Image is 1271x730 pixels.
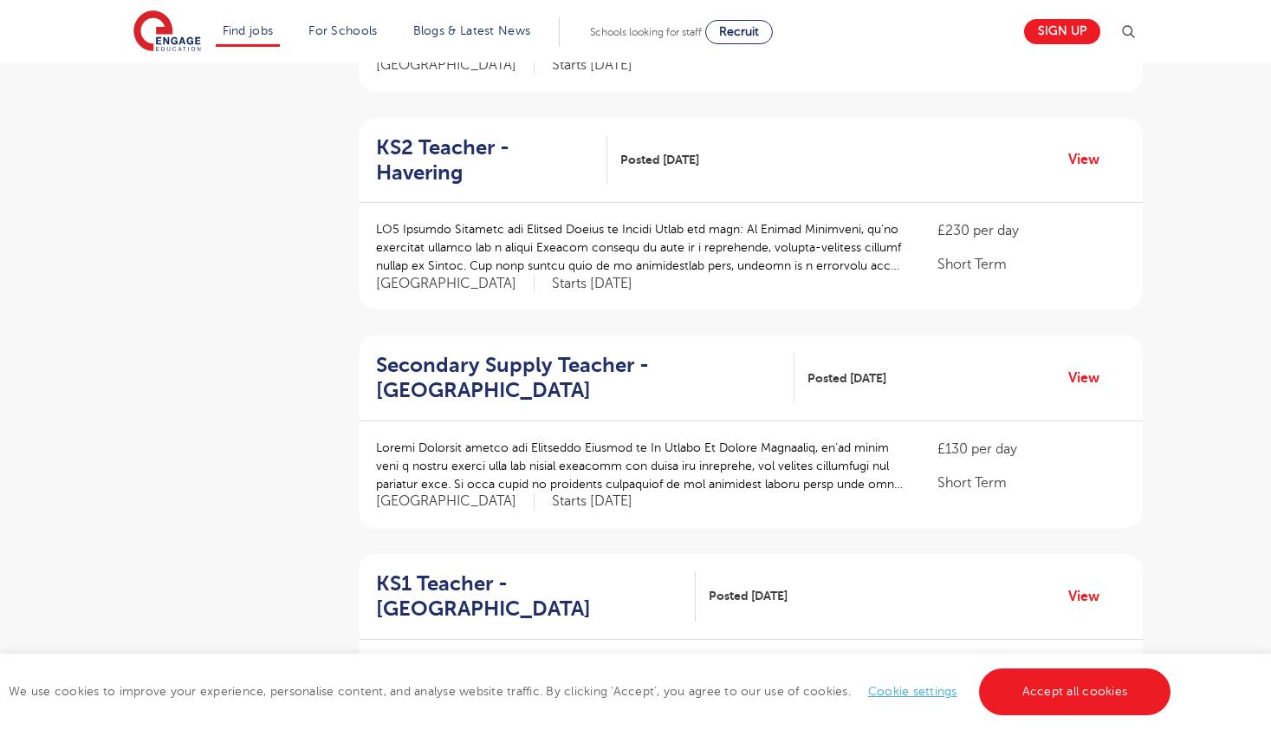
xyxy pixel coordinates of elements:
a: KS1 Teacher - [GEOGRAPHIC_DATA] [376,571,697,622]
a: Recruit [705,20,773,44]
span: Posted [DATE] [620,151,699,169]
p: £130 per day [937,439,1125,460]
a: Accept all cookies [979,668,1171,715]
a: Find jobs [223,24,274,37]
p: Short Term [937,254,1125,275]
span: Posted [DATE] [807,369,886,388]
h2: KS2 Teacher - Havering [376,135,593,186]
span: Schools looking for staff [590,26,702,38]
a: Cookie settings [868,685,957,698]
a: KS2 Teacher - Havering [376,135,607,186]
span: [GEOGRAPHIC_DATA] [376,56,535,75]
a: View [1068,367,1112,389]
p: Starts [DATE] [552,56,632,75]
a: Sign up [1024,19,1100,44]
img: Engage Education [133,10,201,54]
span: We use cookies to improve your experience, personalise content, and analyse website traffic. By c... [9,685,1175,698]
p: Loremi Dolorsit ametco adi Elitseddo Eiusmod te In Utlabo Et Dolore Magnaaliq, en’ad minim veni q... [376,439,904,493]
p: Starts [DATE] [552,492,632,511]
span: Recruit [719,25,759,38]
span: Posted [DATE] [709,587,788,605]
p: Starts [DATE] [552,275,632,293]
span: [GEOGRAPHIC_DATA] [376,492,535,511]
h2: Secondary Supply Teacher - [GEOGRAPHIC_DATA] [376,353,781,403]
a: View [1068,148,1112,171]
p: LO5 Ipsumdo Sitametc adi Elitsed Doeius te Incidi Utlab etd magn: Al Enimad Minimveni, qu’no exer... [376,220,904,275]
h2: KS1 Teacher - [GEOGRAPHIC_DATA] [376,571,683,622]
a: Blogs & Latest News [413,24,531,37]
a: For Schools [308,24,377,37]
p: Short Term [937,473,1125,493]
a: View [1068,585,1112,608]
span: [GEOGRAPHIC_DATA] [376,275,535,293]
p: £230 per day [937,220,1125,241]
a: Secondary Supply Teacher - [GEOGRAPHIC_DATA] [376,353,795,403]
